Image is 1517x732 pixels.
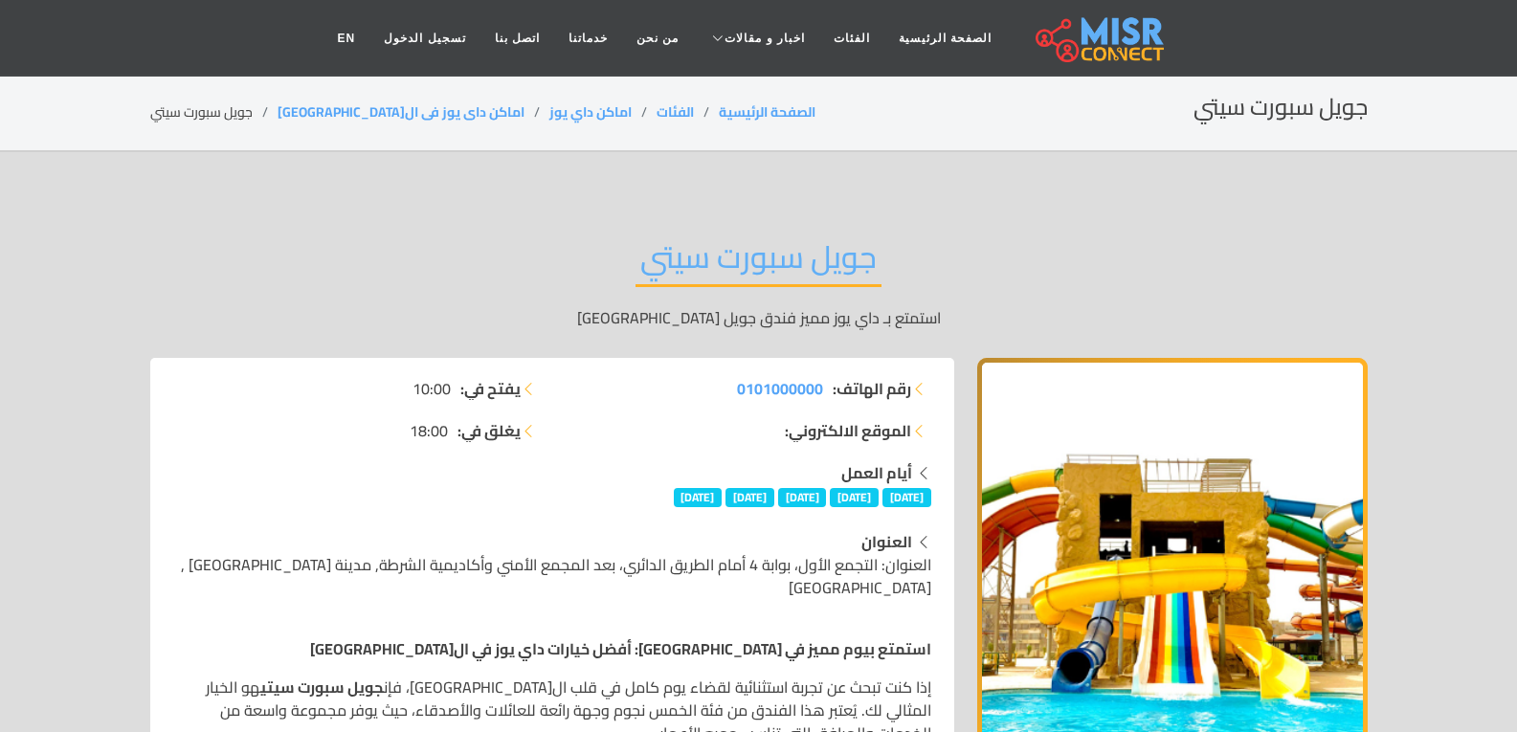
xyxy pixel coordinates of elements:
span: [DATE] [882,488,931,507]
a: الفئات [819,20,884,56]
span: [DATE] [674,488,723,507]
strong: استمتع بيوم مميز في [GEOGRAPHIC_DATA]: أفضل خيارات داي يوز في ال[GEOGRAPHIC_DATA] [310,634,931,663]
strong: يغلق في: [457,419,521,442]
strong: رقم الهاتف: [833,377,911,400]
span: 18:00 [410,419,448,442]
h2: جويل سبورت سيتي [1194,94,1368,122]
a: الصفحة الرئيسية [884,20,1006,56]
a: اماكن داي يوز [549,100,632,124]
span: 0101000000 [737,374,823,403]
strong: الموقع الالكتروني: [785,419,911,442]
a: EN [323,20,370,56]
span: 10:00 [413,377,451,400]
span: اخبار و مقالات [725,30,805,47]
span: العنوان: التجمع الأول، بوابة 4 أمام الطريق الدائري، بعد المجمع الأمني وأكاديمية الشرطة, مدينة [GE... [181,550,931,602]
a: اتصل بنا [480,20,554,56]
span: [DATE] [778,488,827,507]
h2: جويل سبورت سيتي [636,238,881,287]
strong: العنوان [861,527,912,556]
a: اخبار و مقالات [693,20,819,56]
img: main.misr_connect [1036,14,1164,62]
span: [DATE] [830,488,879,507]
a: 0101000000 [737,377,823,400]
a: تسجيل الدخول [369,20,480,56]
a: خدماتنا [554,20,622,56]
span: [DATE] [725,488,774,507]
a: الصفحة الرئيسية [719,100,815,124]
a: اماكن داى يوز فى ال[GEOGRAPHIC_DATA] [278,100,524,124]
strong: أيام العمل [841,458,912,487]
a: الفئات [657,100,694,124]
p: استمتع بـ داي يوز مميز فندق جويل [GEOGRAPHIC_DATA] [150,306,1368,329]
li: جويل سبورت سيتي [150,102,278,122]
strong: يفتح في: [460,377,521,400]
a: من نحن [622,20,693,56]
strong: جويل سبورت سيتي [260,673,384,701]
